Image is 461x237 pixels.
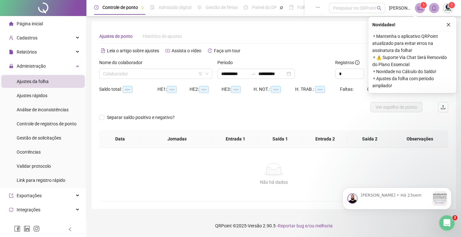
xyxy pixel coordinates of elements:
span: instagram [33,225,40,232]
span: lock [9,64,13,68]
span: Gestão de solicitações [17,135,61,140]
span: --:-- [167,86,177,93]
div: H. TRAB.: [295,86,340,93]
span: Observações [397,135,443,142]
span: Faça um tour [214,48,240,53]
span: Gestão de férias [206,5,238,10]
label: Nome do colaborador [99,59,147,66]
span: info-circle [355,60,360,65]
span: file-text [101,48,105,53]
span: to [251,71,256,76]
span: Separar saldo positivo e negativo? [104,114,177,121]
span: youtube [166,48,170,53]
sup: Atualize o seu contato no menu Meus Dados [449,2,455,8]
span: 0 [367,87,370,92]
img: 69183 [443,3,453,13]
span: upload [441,105,446,110]
span: Assista o vídeo [172,48,201,53]
span: Página inicial [17,21,43,26]
span: pushpin [141,6,144,10]
span: Histórico de ajustes [143,34,182,39]
span: book [289,5,294,10]
span: Folha de pagamento [297,5,338,10]
span: ⚬ ⚠️ Suporte Via Chat Será Removido do Plano Essencial [372,54,452,68]
span: history [208,48,212,53]
span: sync [9,207,13,212]
sup: 1 [420,2,427,8]
span: Controle de registros de ponto [17,121,77,126]
span: ellipsis [316,5,320,10]
span: linkedin [24,225,30,232]
span: export [9,193,13,198]
button: Ver espelho de ponto [370,102,422,112]
span: --:-- [231,86,241,93]
th: Jornadas [141,130,213,148]
div: Saldo total: [99,86,158,93]
div: H. NOT.: [254,86,295,93]
span: Ajustes de ponto [99,34,133,39]
span: close [446,22,451,27]
span: user-add [9,36,13,40]
span: Link para registro rápido [17,178,65,183]
span: --:-- [123,86,133,93]
th: Entrada 1 [213,130,258,148]
span: ⚬ Novidade no Cálculo do Saldo! [372,68,452,75]
th: Entrada 2 [303,130,347,148]
span: bell [431,5,437,11]
span: Ocorrências [17,149,41,155]
span: [PERSON_NAME] [389,4,411,12]
span: 1 [423,3,425,7]
iframe: Intercom notifications mensagem [333,175,461,220]
span: Administração [17,63,46,69]
th: Saída 1 [258,130,303,148]
span: facebook [14,225,20,232]
iframe: Intercom live chat [439,215,455,231]
footer: QRPoint © 2025 - 2.90.5 - [86,215,461,237]
span: Novidades ! [372,21,395,28]
span: Painel do DP [252,5,277,10]
span: swap-right [251,71,256,76]
span: ⚬ Mantenha o aplicativo QRPoint atualizado para evitar erros na assinatura da folha! [372,33,452,54]
span: Ajustes rápidos [17,93,47,98]
th: Data [99,130,141,148]
span: left [68,227,72,232]
span: --:-- [271,86,281,93]
span: 1 [451,3,453,7]
span: home [9,21,13,26]
span: clock-circle [94,5,99,10]
span: Faltas: [340,87,354,92]
span: Cadastros [17,35,37,40]
span: Ajustes da folha [17,79,49,84]
div: HE 3: [222,86,254,93]
span: filter [198,72,202,76]
span: Exportações [17,193,42,198]
span: Leia o artigo sobre ajustes [107,48,159,53]
div: HE 2: [190,86,222,93]
span: notification [417,5,423,11]
span: --:-- [199,86,209,93]
span: file [9,50,13,54]
span: Registros [335,59,360,66]
span: ⚬ Ajustes da folha com período ampliado! [372,75,452,89]
div: Não há dados [107,179,441,186]
span: file-done [150,5,155,10]
th: Observações [392,130,448,148]
span: Versão [248,223,262,228]
span: dashboard [244,5,248,10]
label: Período [217,59,237,66]
span: Acesso à API [17,221,43,226]
span: sun [197,5,202,10]
span: search [377,6,382,11]
span: Integrações [17,207,40,212]
span: Análise de inconsistências [17,107,69,112]
span: Reportar bug e/ou melhoria [278,223,333,228]
th: Saída 2 [347,130,392,148]
span: Relatórios [17,49,37,55]
div: HE 1: [158,86,190,93]
span: Controle de ponto [102,5,138,10]
span: Admissão digital [158,5,191,10]
span: 2 [452,215,457,220]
